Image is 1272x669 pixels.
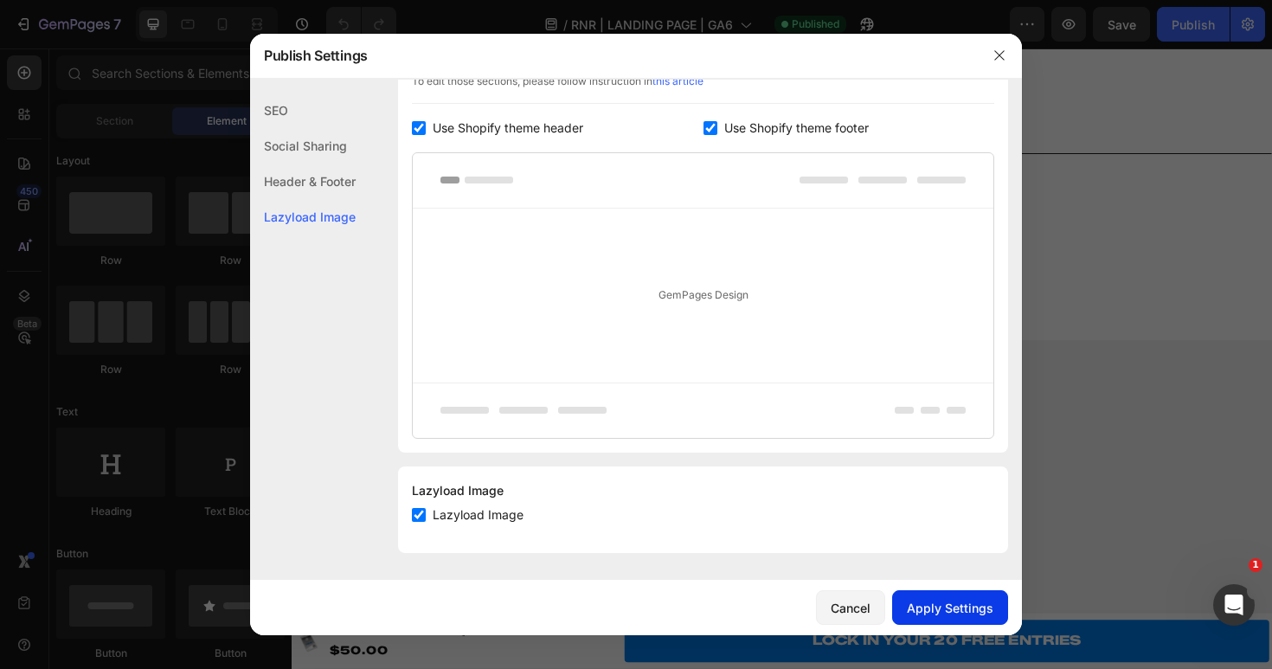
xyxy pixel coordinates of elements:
span: Lazyload Image [433,505,524,525]
div: Publish Settings [250,33,977,78]
div: GemPages Design [413,209,993,383]
div: To edit those sections, please follow instruction in [412,74,994,104]
a: this article [652,74,703,87]
button: Apply Settings [892,590,1008,625]
div: Cancel [831,599,870,617]
div: Social Sharing [250,128,356,164]
div: Header & Footer [250,164,356,199]
div: LOCK IN YOUR 20 FREE ENTRIES [551,615,836,640]
p: Boeing Trailer [45,59,356,84]
div: Lazyload Image [250,199,356,235]
h1: Silver Package (20 Free Giveaway Entries) [38,607,345,627]
div: Apply Settings [907,599,993,617]
p: Ski Tow Eye [45,18,356,43]
span: Use Shopify theme footer [724,118,869,138]
button: Cancel [816,590,885,625]
div: Lazyload Image [412,480,994,501]
button: LOCK IN YOUR 20 FREE ENTRIES [352,605,1035,651]
span: Use Shopify theme header [433,118,583,138]
iframe: Intercom live chat [1213,584,1255,626]
div: SEO [250,93,356,128]
img: gempages_552734377247769578-added18f-37f3-4281-89a7-85b3608a2aca.png [389,139,649,274]
span: 1 [1249,558,1262,572]
div: $50.00 [38,627,345,648]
